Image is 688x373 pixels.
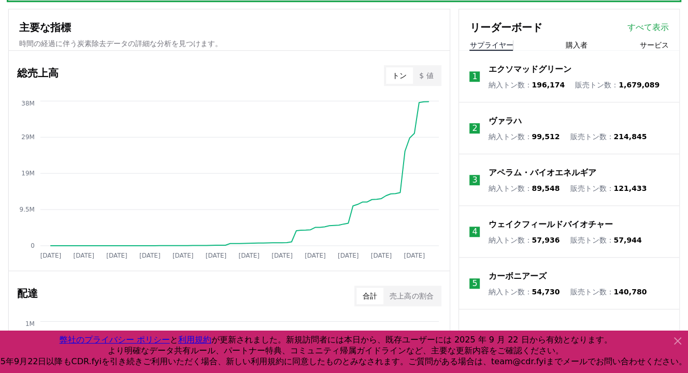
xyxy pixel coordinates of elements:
font: 販売トン数 [570,288,606,296]
font: 121,433 [613,184,647,192]
font: ： [611,81,619,89]
font: 納入トン数 [488,288,524,296]
font: 納入トン数 [488,132,524,141]
font: カーボニアーズ [488,271,546,281]
font: ： [524,132,532,141]
a: ヴァラハ [488,115,521,127]
font: 140,780 [613,288,647,296]
font: 57,936 [532,236,560,244]
font: ： [524,81,532,89]
font: ヴァラハ [488,116,521,126]
tspan: 19M [21,170,35,177]
font: 納入トン数 [488,236,524,244]
tspan: 9.5M [20,206,35,213]
font: ： [606,132,613,141]
font: 販売トン数 [570,184,606,192]
a: カーボニアーズ [488,270,546,282]
tspan: [DATE] [239,251,260,259]
tspan: [DATE] [206,251,227,259]
font: 配達 [17,287,38,300]
tspan: [DATE] [338,251,359,259]
font: サプライヤー [469,41,513,49]
font: 売上高の割合 [390,292,433,300]
font: 5 [472,278,477,288]
font: すべて表示 [627,22,669,32]
font: 57,944 [613,236,641,244]
font: 214,845 [613,132,647,141]
font: 主要な指標 [19,21,71,34]
tspan: 0 [31,242,35,249]
a: アペラム・バイオエネルギア [488,167,596,179]
font: サービス [640,41,669,49]
tspan: [DATE] [73,251,94,259]
a: すべて表示 [627,21,669,34]
font: 総売上高 [17,67,59,79]
tspan: [DATE] [106,251,127,259]
font: ： [524,236,532,244]
tspan: [DATE] [271,251,293,259]
font: $ 値 [419,71,433,80]
font: 合計 [363,292,377,300]
tspan: [DATE] [404,251,425,259]
tspan: [DATE] [371,251,392,259]
font: リーダーボード [469,21,542,34]
tspan: 1M [25,320,35,327]
button: さらに読み込む [532,325,607,346]
font: アペラム・バイオエネルギア [488,168,596,177]
tspan: [DATE] [305,251,326,259]
font: ： [606,236,613,244]
font: 196,174 [532,81,565,89]
font: 販売トン数 [575,81,611,89]
font: エクソマッドグリーン [488,64,571,74]
font: 89,548 [532,184,560,192]
font: 99,512 [532,132,560,141]
font: ウェイクフィールドバイオチャー [488,219,612,229]
font: 販売トン数 [570,236,606,244]
font: 納入トン数 [488,184,524,192]
font: トン [392,71,407,80]
font: 1,679,089 [619,81,660,89]
a: ウェイクフィールドバイオチャー [488,218,612,231]
tspan: 38M [21,99,35,107]
font: ： [524,184,532,192]
font: 時間の経過に伴う炭素除去データの詳細な分析を見つけます。 [19,39,222,48]
font: 納入トン数 [488,81,524,89]
font: 2 [472,123,477,133]
font: 4 [472,227,477,236]
font: 1 [472,71,477,81]
font: ： [524,288,532,296]
font: 販売トン数 [570,132,606,141]
font: 3 [472,175,477,185]
a: エクソマッドグリーン [488,63,571,76]
font: ： [606,288,613,296]
font: ： [606,184,613,192]
tspan: [DATE] [40,251,62,259]
tspan: [DATE] [139,251,161,259]
font: 購入者 [566,41,587,49]
tspan: [DATE] [173,251,194,259]
font: 54,730 [532,288,560,296]
tspan: 29M [21,133,35,141]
